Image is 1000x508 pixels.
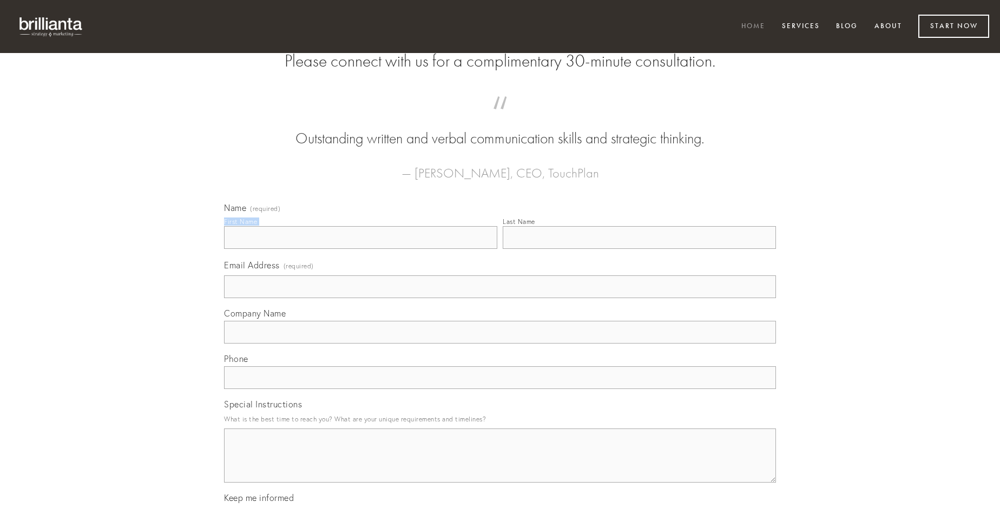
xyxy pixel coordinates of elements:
[503,217,535,226] div: Last Name
[734,18,772,36] a: Home
[241,149,759,184] figcaption: — [PERSON_NAME], CEO, TouchPlan
[867,18,909,36] a: About
[829,18,865,36] a: Blog
[224,51,776,71] h2: Please connect with us for a complimentary 30-minute consultation.
[250,206,280,212] span: (required)
[224,353,248,364] span: Phone
[241,107,759,149] blockquote: Outstanding written and verbal communication skills and strategic thinking.
[918,15,989,38] a: Start Now
[224,308,286,319] span: Company Name
[224,492,294,503] span: Keep me informed
[224,217,257,226] div: First Name
[11,11,92,42] img: brillianta - research, strategy, marketing
[284,259,314,273] span: (required)
[224,399,302,410] span: Special Instructions
[224,202,246,213] span: Name
[241,107,759,128] span: “
[224,412,776,426] p: What is the best time to reach you? What are your unique requirements and timelines?
[224,260,280,271] span: Email Address
[775,18,827,36] a: Services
